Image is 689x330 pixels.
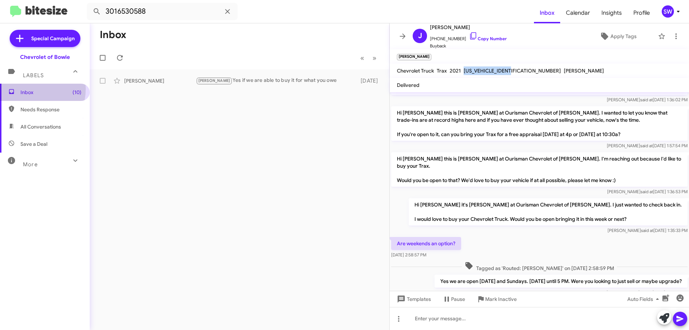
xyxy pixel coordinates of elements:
span: Special Campaign [31,35,75,42]
button: Apply Tags [581,30,655,43]
a: Copy Number [469,36,507,41]
a: Special Campaign [10,30,80,47]
span: Auto Fields [627,293,662,306]
p: Yes we are open [DATE] and Sundays. [DATE] until 5 PM. Were you looking to just sell or maybe upg... [435,275,688,288]
span: [PERSON_NAME] [430,23,507,32]
div: SW [662,5,674,18]
a: Inbox [534,3,560,23]
span: Mark Inactive [485,293,517,306]
span: [US_VEHICLE_IDENTIFICATION_NUMBER] [464,68,561,74]
button: Previous [356,51,369,65]
span: said at [640,97,653,102]
span: Save a Deal [20,140,47,148]
span: J [418,30,422,42]
span: Pause [451,293,465,306]
span: 2021 [450,68,461,74]
span: Templates [395,293,431,306]
div: [DATE] [357,77,384,84]
span: More [23,161,38,168]
span: said at [640,290,652,295]
span: [PHONE_NUMBER] [430,32,507,42]
span: [PERSON_NAME] [198,78,230,83]
span: [DATE] 2:58:57 PM [391,252,426,257]
span: Labels [23,72,44,79]
button: Auto Fields [622,293,667,306]
a: Insights [596,3,628,23]
span: said at [641,228,653,233]
span: [PERSON_NAME] [DATE] 1:36:02 PM [607,97,688,102]
span: [PERSON_NAME] [564,68,604,74]
button: SW [656,5,681,18]
p: Are weekends an option? [391,237,461,250]
div: [PERSON_NAME] [124,77,196,84]
span: said at [641,189,653,194]
span: « [360,54,364,62]
span: Tagged as 'Routed: [PERSON_NAME]' on [DATE] 2:58:59 PM [462,261,617,272]
input: Search [87,3,238,20]
span: Delivered [397,82,420,88]
h1: Inbox [100,29,126,41]
span: said at [640,143,653,148]
span: [PERSON_NAME] [DATE] 1:36:53 PM [607,189,688,194]
span: Inbox [20,89,81,96]
span: [PERSON_NAME] [DATE] 1:35:33 PM [608,228,688,233]
span: (10) [72,89,81,96]
span: Apply Tags [610,30,637,43]
nav: Page navigation example [356,51,381,65]
a: Calendar [560,3,596,23]
span: Trax [437,68,447,74]
button: Pause [437,293,471,306]
button: Mark Inactive [471,293,522,306]
span: Buyback [430,42,507,50]
span: All Conversations [20,123,61,130]
button: Templates [390,293,437,306]
button: Next [368,51,381,65]
small: [PERSON_NAME] [397,54,431,60]
p: Hi [PERSON_NAME] this is [PERSON_NAME] at Ourisman Chevrolet of [PERSON_NAME]. I'm reaching out b... [391,152,688,187]
p: Hi [PERSON_NAME] it's [PERSON_NAME] at Ourisman Chevrolet of [PERSON_NAME]. I just wanted to chec... [409,198,688,226]
span: [PERSON_NAME] [DATE] 3:01:56 PM [606,290,688,295]
span: [PERSON_NAME] [DATE] 1:57:54 PM [607,143,688,148]
span: Chevrolet Truck [397,68,434,74]
p: Hi [PERSON_NAME] this is [PERSON_NAME] at Ourisman Chevrolet of [PERSON_NAME]. I wanted to let yo... [391,106,688,141]
div: Yes if we are able to buy it for what you owe [196,76,357,85]
div: Chevrolet of Bowie [20,54,70,61]
span: Needs Response [20,106,81,113]
a: Profile [628,3,656,23]
span: » [372,54,376,62]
